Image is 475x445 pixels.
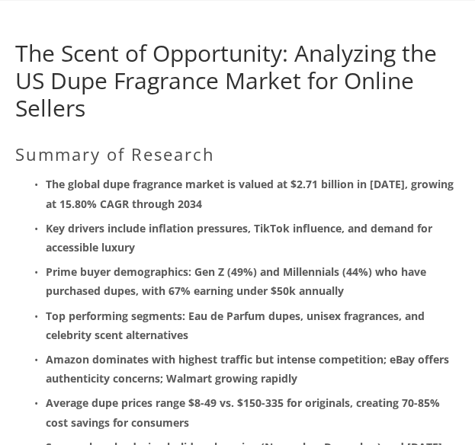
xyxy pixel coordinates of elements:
[15,144,460,164] h2: Summary of Research
[46,395,443,429] strong: Average dupe prices range $8-49 vs. $150-335 for originals, creating 70-85% cost savings for cons...
[15,37,437,123] a: The Scent of Opportunity: Analyzing the US Dupe Fragrance Market for Online Sellers
[46,177,457,210] strong: The global dupe fragrance market is valued at $2.71 billion in [DATE], growing at 15.80% CAGR thr...
[46,352,452,386] strong: Amazon dominates with highest traffic but intense competition; eBay offers authenticity concerns;...
[46,221,435,255] strong: Key drivers include inflation pressures, TikTok influence, and demand for accessible luxury
[46,309,428,342] strong: Top performing segments: Eau de Parfum dupes, unisex fragrances, and celebrity scent alternatives
[46,264,429,298] strong: Prime buyer demographics: Gen Z (49%) and Millennials (44%) who have purchased dupes, with 67% ea...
